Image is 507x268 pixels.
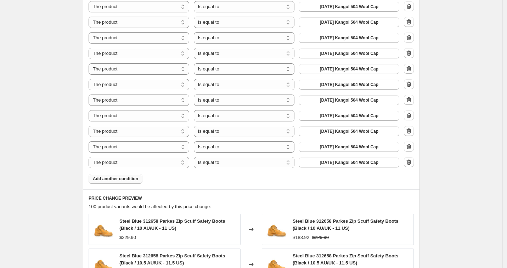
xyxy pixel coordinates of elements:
[299,158,399,167] button: 0258BC Kangol 504 Wool Cap
[299,111,399,121] button: 0258BC Kangol 504 Wool Cap
[320,4,378,10] span: [DATE] Kangol 504 Wool Cap
[320,51,378,56] span: [DATE] Kangol 504 Wool Cap
[299,80,399,90] button: 0258BC Kangol 504 Wool Cap
[92,219,114,240] img: 312658new_80x.jpg
[320,113,378,119] span: [DATE] Kangol 504 Wool Cap
[320,97,378,103] span: [DATE] Kangol 504 Wool Cap
[299,64,399,74] button: 0258BC Kangol 504 Wool Cap
[89,204,211,209] span: 100 product variants would be affected by this price change:
[320,66,378,72] span: [DATE] Kangol 504 Wool Cap
[293,234,309,241] div: $183.92
[320,19,378,25] span: [DATE] Kangol 504 Wool Cap
[293,253,398,266] span: Steel Blue 312658 Parkes Zip Scuff Safety Boots (Black / 10.5 AU/UK - 11.5 US)
[119,253,225,266] span: Steel Blue 312658 Parkes Zip Scuff Safety Boots (Black / 10.5 AU/UK - 11.5 US)
[320,160,378,165] span: [DATE] Kangol 504 Wool Cap
[299,17,399,27] button: 0258BC Kangol 504 Wool Cap
[299,2,399,12] button: 0258BC Kangol 504 Wool Cap
[119,234,136,241] div: $229.90
[312,234,329,241] strike: $229.90
[119,218,225,231] span: Steel Blue 312658 Parkes Zip Scuff Safety Boots (Black / 10 AU/UK - 11 US)
[299,142,399,152] button: 0258BC Kangol 504 Wool Cap
[299,126,399,136] button: 0258BC Kangol 504 Wool Cap
[320,35,378,41] span: [DATE] Kangol 504 Wool Cap
[89,174,142,184] button: Add another condition
[89,195,414,201] h6: PRICE CHANGE PREVIEW
[320,129,378,134] span: [DATE] Kangol 504 Wool Cap
[320,144,378,150] span: [DATE] Kangol 504 Wool Cap
[266,219,287,240] img: 312658new_80x.jpg
[293,218,398,231] span: Steel Blue 312658 Parkes Zip Scuff Safety Boots (Black / 10 AU/UK - 11 US)
[93,176,138,182] span: Add another condition
[299,49,399,58] button: 0258BC Kangol 504 Wool Cap
[320,82,378,87] span: [DATE] Kangol 504 Wool Cap
[299,95,399,105] button: 0258BC Kangol 504 Wool Cap
[299,33,399,43] button: 0258BC Kangol 504 Wool Cap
